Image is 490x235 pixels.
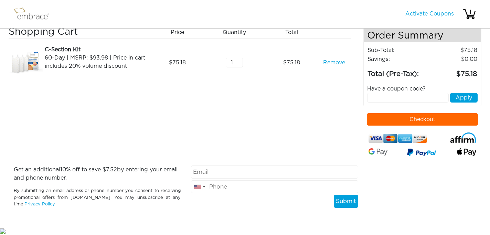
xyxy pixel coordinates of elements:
button: Submit [334,195,358,208]
a: Remove [323,58,345,67]
span: 75.18 [283,58,300,67]
img: paypal-v3.png [407,147,436,159]
div: C-Section Kit [45,45,146,54]
div: 60-Day | MSRP: $93.98 | Price in cart includes 20% volume discount [45,54,146,70]
p: Get an additional % off to save $ by entering your email and phone number. [14,165,181,182]
span: 75.18 [169,58,186,67]
h4: Order Summary [364,27,481,42]
input: Phone [191,180,358,193]
td: 0.00 [428,55,478,64]
span: Quantity [223,28,246,36]
div: Price [151,26,209,38]
button: Checkout [367,113,478,126]
span: 7.52 [106,167,117,172]
a: Activate Coupons [405,11,454,17]
div: Have a coupon code? [362,85,483,93]
img: credit-cards.png [369,132,427,145]
td: Sub-Total: [367,46,428,55]
td: Total (Pre-Tax): [367,64,428,79]
a: Privacy Policy [24,202,55,206]
td: 75.18 [428,46,478,55]
input: Email [191,165,358,179]
img: Google-Pay-Logo.svg [369,148,388,156]
span: 10 [60,167,66,172]
img: logo.png [12,6,57,23]
div: United States: +1 [191,181,207,193]
td: Savings : [367,55,428,64]
td: 75.18 [428,64,478,79]
h3: Shopping Cart [9,26,146,38]
img: d2f91f46-8dcf-11e7-b919-02e45ca4b85b.jpeg [9,45,43,80]
img: cart [462,7,476,21]
p: By submitting an email address or phone number you consent to receiving promotional offers from [... [14,188,181,207]
a: 1 [462,11,476,17]
img: fullApplePay.png [457,148,476,156]
div: Total [266,26,323,38]
div: 1 [464,8,477,16]
img: affirm-logo.svg [450,132,476,143]
button: Apply [450,93,478,103]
